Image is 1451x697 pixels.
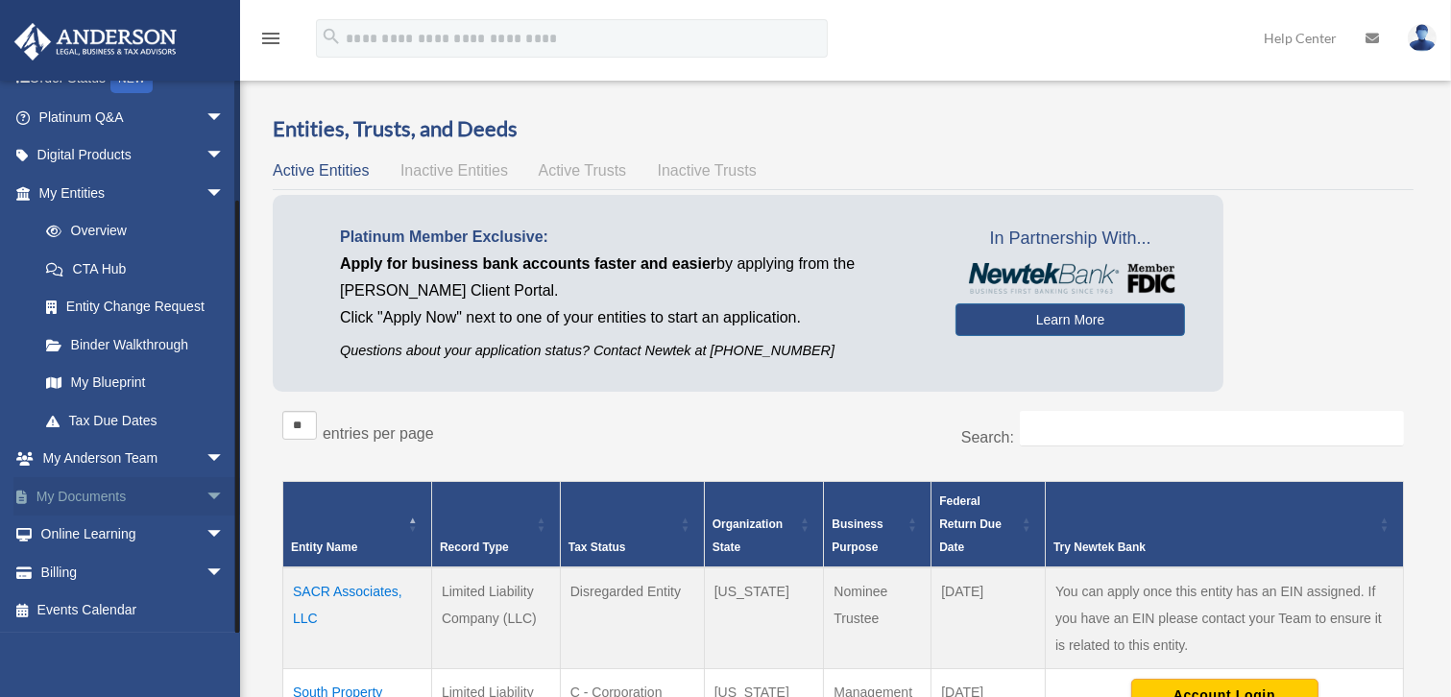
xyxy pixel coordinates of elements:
[283,567,432,669] td: SACR Associates, LLC
[273,162,369,179] span: Active Entities
[27,250,244,288] a: CTA Hub
[13,174,244,212] a: My Entitiesarrow_drop_down
[340,339,927,363] p: Questions about your application status? Contact Newtek at [PHONE_NUMBER]
[432,482,561,568] th: Record Type: Activate to sort
[13,553,254,591] a: Billingarrow_drop_down
[704,567,824,669] td: [US_STATE]
[955,224,1185,254] span: In Partnership With...
[206,553,244,592] span: arrow_drop_down
[273,114,1414,144] h3: Entities, Trusts, and Deeds
[206,440,244,479] span: arrow_drop_down
[560,482,704,568] th: Tax Status: Activate to sort
[340,251,927,304] p: by applying from the [PERSON_NAME] Client Portal.
[321,26,342,47] i: search
[961,429,1014,445] label: Search:
[1408,24,1437,52] img: User Pic
[1053,536,1374,559] div: Try Newtek Bank
[27,401,244,440] a: Tax Due Dates
[27,288,244,326] a: Entity Change Request
[13,440,254,478] a: My Anderson Teamarrow_drop_down
[206,98,244,137] span: arrow_drop_down
[824,567,931,669] td: Nominee Trustee
[291,541,357,554] span: Entity Name
[259,34,282,50] a: menu
[931,567,1046,669] td: [DATE]
[9,23,182,60] img: Anderson Advisors Platinum Portal
[27,325,244,364] a: Binder Walkthrough
[206,174,244,213] span: arrow_drop_down
[440,541,509,554] span: Record Type
[340,255,716,272] span: Apply for business bank accounts faster and easier
[259,27,282,50] i: menu
[939,494,1002,554] span: Federal Return Due Date
[283,482,432,568] th: Entity Name: Activate to invert sorting
[13,98,254,136] a: Platinum Q&Aarrow_drop_down
[206,477,244,517] span: arrow_drop_down
[13,516,254,554] a: Online Learningarrow_drop_down
[1046,482,1404,568] th: Try Newtek Bank : Activate to sort
[206,136,244,176] span: arrow_drop_down
[658,162,757,179] span: Inactive Trusts
[931,482,1046,568] th: Federal Return Due Date: Activate to sort
[560,567,704,669] td: Disregarded Entity
[568,541,626,554] span: Tax Status
[965,263,1175,294] img: NewtekBankLogoSM.png
[323,425,434,442] label: entries per page
[13,136,254,175] a: Digital Productsarrow_drop_down
[13,477,254,516] a: My Documentsarrow_drop_down
[832,517,883,554] span: Business Purpose
[713,517,783,554] span: Organization State
[539,162,627,179] span: Active Trusts
[27,364,244,402] a: My Blueprint
[432,567,561,669] td: Limited Liability Company (LLC)
[340,224,927,251] p: Platinum Member Exclusive:
[206,516,244,555] span: arrow_drop_down
[13,591,254,630] a: Events Calendar
[27,212,234,251] a: Overview
[704,482,824,568] th: Organization State: Activate to sort
[824,482,931,568] th: Business Purpose: Activate to sort
[955,303,1185,336] a: Learn More
[400,162,508,179] span: Inactive Entities
[340,304,927,331] p: Click "Apply Now" next to one of your entities to start an application.
[1046,567,1404,669] td: You can apply once this entity has an EIN assigned. If you have an EIN please contact your Team t...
